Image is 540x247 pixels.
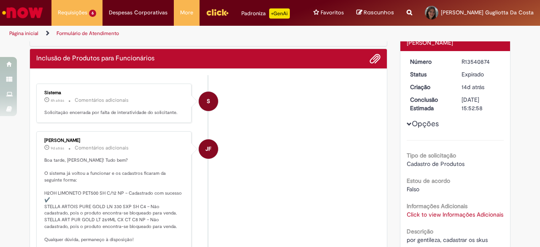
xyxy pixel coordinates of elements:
[462,57,501,66] div: R13540874
[407,185,419,193] span: Falso
[407,177,450,185] b: Estou de acordo
[404,83,456,91] dt: Criação
[407,38,504,47] div: [PERSON_NAME]
[199,139,218,159] div: Jeter Filho
[462,83,501,91] div: 16/09/2025 16:39:35
[269,8,290,19] p: +GenAi
[51,146,64,151] span: 9d atrás
[89,10,96,17] span: 6
[407,211,503,218] a: Click to view Informações Adicionais
[364,8,394,16] span: Rascunhos
[44,138,185,143] div: [PERSON_NAME]
[404,95,456,112] dt: Conclusão Estimada
[462,70,501,79] div: Expirado
[206,6,229,19] img: click_logo_yellow_360x200.png
[75,97,129,104] small: Comentários adicionais
[404,57,456,66] dt: Número
[44,157,185,243] p: Boa tarde, [PERSON_NAME]! Tudo bem? O sistema já voltou a funcionar e os cadastros ficaram da seg...
[44,109,185,116] p: Solicitação encerrada por falta de interatividade do solicitante.
[109,8,167,17] span: Despesas Corporativas
[407,228,433,235] b: Descrição
[404,70,456,79] dt: Status
[9,30,38,37] a: Página inicial
[51,98,64,103] time: 30/09/2025 11:49:15
[36,55,154,62] h2: Inclusão de Produtos para Funcionários Histórico de tíquete
[180,8,193,17] span: More
[51,98,64,103] span: 4h atrás
[6,26,354,41] ul: Trilhas de página
[58,8,87,17] span: Requisições
[356,9,394,17] a: Rascunhos
[51,146,64,151] time: 22/09/2025 14:49:15
[75,144,129,152] small: Comentários adicionais
[462,83,484,91] span: 14d atrás
[321,8,344,17] span: Favoritos
[241,8,290,19] div: Padroniza
[407,202,467,210] b: Informações Adicionais
[407,236,488,244] span: por gentileza, cadastrar os skus
[407,160,464,168] span: Cadastro de Produtos
[207,91,210,111] span: S
[462,83,484,91] time: 16/09/2025 16:39:35
[44,90,185,95] div: Sistema
[407,152,456,159] b: Tipo de solicitação
[370,53,381,64] button: Adicionar anexos
[199,92,218,111] div: System
[205,139,211,159] span: JF
[57,30,119,37] a: Formulário de Atendimento
[441,9,534,16] span: [PERSON_NAME] Gugliotta Da Costa
[1,4,44,21] img: ServiceNow
[462,95,501,112] div: [DATE] 15:52:58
